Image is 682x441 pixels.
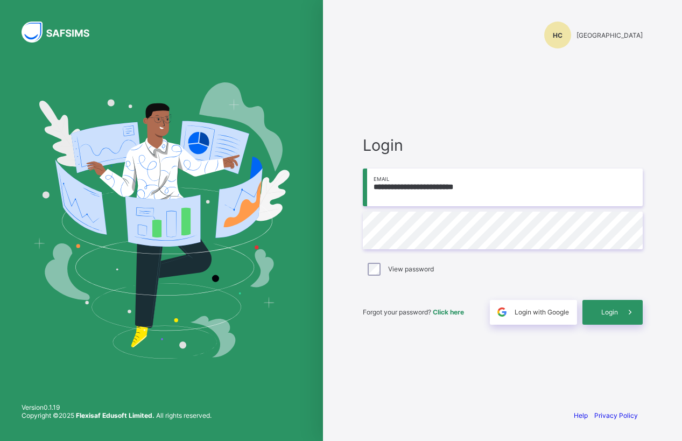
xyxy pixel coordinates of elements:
span: Login [601,308,618,316]
span: Version 0.1.19 [22,403,212,411]
img: Hero Image [33,82,290,358]
a: Help [574,411,588,419]
span: Login with Google [515,308,569,316]
a: Click here [433,308,464,316]
label: View password [388,265,434,273]
strong: Flexisaf Edusoft Limited. [76,411,154,419]
span: Forgot your password? [363,308,464,316]
a: Privacy Policy [594,411,638,419]
img: SAFSIMS Logo [22,22,102,43]
span: Copyright © 2025 All rights reserved. [22,411,212,419]
img: google.396cfc9801f0270233282035f929180a.svg [496,306,508,318]
span: HC [553,31,563,39]
span: Login [363,136,643,155]
span: [GEOGRAPHIC_DATA] [576,31,643,39]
